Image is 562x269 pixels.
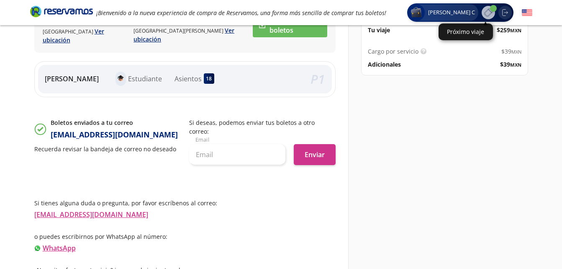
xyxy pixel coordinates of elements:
div: 18 [204,73,214,84]
span: $ 39 [501,47,521,56]
button: English [522,8,532,18]
input: Email [189,144,285,165]
p: Si tienes alguna duda o pregunta, por favor escríbenos al correo: [34,199,336,207]
p: Si deseas, podemos enviar tus boletos a otro correo: [189,118,336,136]
p: [GEOGRAPHIC_DATA][PERSON_NAME] [133,26,252,44]
p: o puedes escribirnos por WhatsApp al número: [34,232,336,241]
p: Asientos [175,74,202,84]
span: $ 259 [497,26,521,34]
p: Próximo viaje [443,28,489,36]
small: MXN [511,49,521,55]
p: Estudiante [128,74,162,84]
a: Ver ubicación [43,27,104,44]
p: Adicionales [368,60,401,69]
p: Recuerda revisar la bandeja de correo no deseado [34,145,181,153]
p: [EMAIL_ADDRESS][DOMAIN_NAME] [51,129,178,140]
p: Tu viaje [368,26,390,34]
span: [PERSON_NAME] C [425,8,478,17]
span: $ 39 [500,60,521,69]
i: Brand Logo [30,5,93,18]
a: Descargar boletos [253,13,327,37]
button: Enviar [294,144,336,165]
em: P 1 [311,70,325,88]
p: [PERSON_NAME] [45,74,99,84]
em: ¡Bienvenido a la nueva experiencia de compra de Reservamos, una forma más sencilla de comprar tus... [96,9,386,17]
button: Próximo viaje [482,6,495,19]
button: Cerrar sesión [498,6,512,19]
small: MXN [510,62,521,68]
p: [GEOGRAPHIC_DATA] [43,27,126,44]
small: MXN [510,27,521,34]
a: [EMAIL_ADDRESS][DOMAIN_NAME] [34,210,148,219]
a: Brand Logo [30,5,93,20]
p: Boletos enviados a tu correo [51,118,178,127]
p: Cargo por servicio [368,47,418,56]
iframe: Messagebird Livechat Widget [513,220,554,261]
a: WhatsApp [43,243,76,253]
